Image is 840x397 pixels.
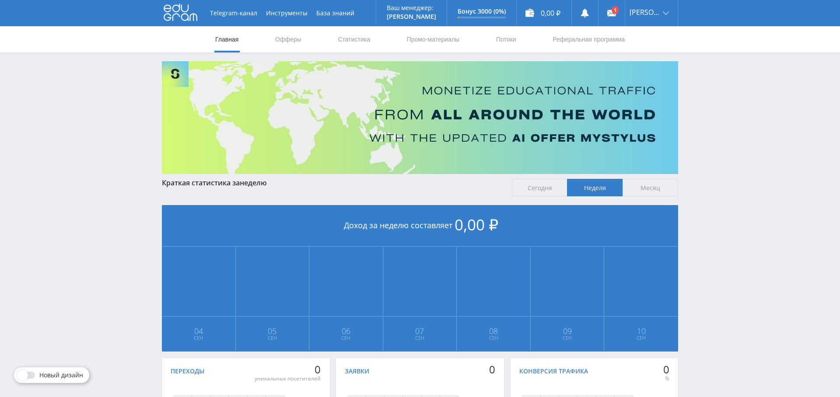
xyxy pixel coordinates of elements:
[458,8,506,15] p: Бонус 3000 (0%)
[214,26,239,52] a: Главная
[236,334,309,341] span: Сен
[255,363,321,376] div: 0
[162,334,235,341] span: Сен
[171,368,204,375] div: Переходы
[162,179,503,187] div: Краткая статистика за
[236,327,309,334] span: 05
[519,368,588,375] div: Конверсия трафика
[337,26,371,52] a: Статистика
[512,179,567,196] span: Сегодня
[39,372,83,379] span: Новый дизайн
[531,327,604,334] span: 09
[455,214,498,235] span: 0,00 ₽
[162,327,235,334] span: 04
[310,327,382,334] span: 06
[495,26,517,52] a: Потоки
[663,363,669,376] div: 0
[310,334,382,341] span: Сен
[345,368,369,375] div: Заявки
[384,334,456,341] span: Сен
[623,179,678,196] span: Месяц
[489,363,495,376] div: 0
[567,179,623,196] span: Неделя
[630,9,660,16] span: [PERSON_NAME]
[457,327,530,334] span: 08
[552,26,626,52] a: Реферальная программа
[663,375,669,382] div: %
[384,327,456,334] span: 07
[255,375,321,382] div: уникальных посетителей
[162,61,678,174] img: Banner
[406,26,460,52] a: Промо-материалы
[457,334,530,341] span: Сен
[162,205,678,247] div: Доход за неделю составляет
[240,178,267,188] span: неделю
[387,4,436,11] p: Ваш менеджер:
[605,327,678,334] span: 10
[274,26,302,52] a: Офферы
[605,334,678,341] span: Сен
[531,334,604,341] span: Сен
[387,13,436,20] p: [PERSON_NAME]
